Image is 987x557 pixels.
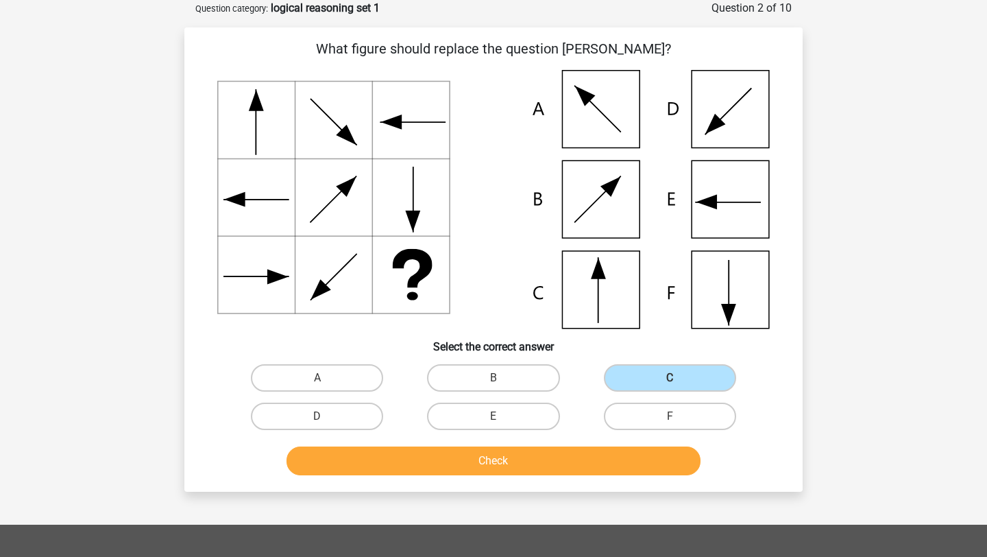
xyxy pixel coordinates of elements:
p: What figure should replace the question [PERSON_NAME]? [206,38,781,59]
label: A [251,364,383,392]
label: E [427,403,559,430]
button: Check [287,447,701,475]
label: C [604,364,736,392]
small: Question category: [195,3,268,14]
label: D [251,403,383,430]
label: B [427,364,559,392]
strong: logical reasoning set 1 [271,1,380,14]
h6: Select the correct answer [206,329,781,353]
label: F [604,403,736,430]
